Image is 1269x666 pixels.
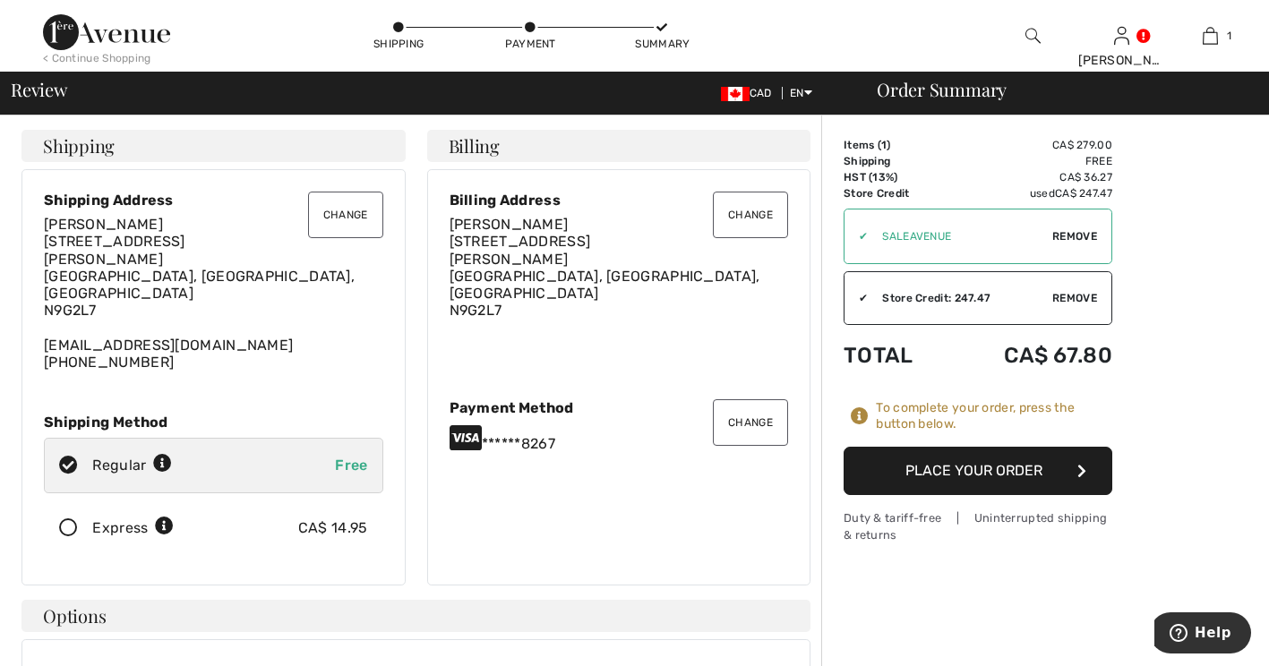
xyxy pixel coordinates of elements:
[948,137,1112,153] td: CA$ 279.00
[44,192,383,209] div: Shipping Address
[635,36,689,52] div: Summary
[1154,612,1251,657] iframe: Opens a widget where you can find more information
[844,137,948,153] td: Items ( )
[948,169,1112,185] td: CA$ 36.27
[1052,290,1097,306] span: Remove
[450,233,760,319] span: [STREET_ADDRESS][PERSON_NAME] [GEOGRAPHIC_DATA], [GEOGRAPHIC_DATA], [GEOGRAPHIC_DATA] N9G2L7
[308,192,383,238] button: Change
[855,81,1258,98] div: Order Summary
[876,400,1112,432] div: To complete your order, press the button below.
[43,137,115,155] span: Shipping
[11,81,67,98] span: Review
[1078,51,1165,70] div: [PERSON_NAME]
[43,14,170,50] img: 1ère Avenue
[43,50,151,66] div: < Continue Shopping
[1055,187,1112,200] span: CA$ 247.47
[372,36,425,52] div: Shipping
[868,290,1052,306] div: Store Credit: 247.47
[298,517,368,539] div: CA$ 14.95
[721,87,779,99] span: CAD
[21,600,810,632] h4: Options
[92,455,172,476] div: Regular
[449,137,500,155] span: Billing
[948,153,1112,169] td: Free
[44,216,163,233] span: [PERSON_NAME]
[92,517,174,539] div: Express
[844,153,948,169] td: Shipping
[1052,228,1097,244] span: Remove
[1025,25,1041,47] img: search the website
[713,192,788,238] button: Change
[844,325,948,386] td: Total
[1227,28,1231,44] span: 1
[44,414,383,431] div: Shipping Method
[790,87,812,99] span: EN
[44,233,355,319] span: [STREET_ADDRESS][PERSON_NAME] [GEOGRAPHIC_DATA], [GEOGRAPHIC_DATA], [GEOGRAPHIC_DATA] N9G2L7
[450,216,569,233] span: [PERSON_NAME]
[844,447,1112,495] button: Place Your Order
[44,216,383,371] div: [EMAIL_ADDRESS][DOMAIN_NAME] [PHONE_NUMBER]
[713,399,788,446] button: Change
[948,185,1112,201] td: used
[721,87,750,101] img: Canadian Dollar
[845,228,868,244] div: ✔
[881,139,887,151] span: 1
[1203,25,1218,47] img: My Bag
[868,209,1052,263] input: Promo code
[844,185,948,201] td: Store Credit
[1167,25,1254,47] a: 1
[450,192,789,209] div: Billing Address
[450,399,789,416] div: Payment Method
[948,325,1112,386] td: CA$ 67.80
[844,169,948,185] td: HST (13%)
[1114,25,1129,47] img: My Info
[844,509,1112,543] div: Duty & tariff-free | Uninterrupted shipping & returns
[845,290,868,306] div: ✔
[1114,27,1129,44] a: Sign In
[335,457,367,474] span: Free
[503,36,557,52] div: Payment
